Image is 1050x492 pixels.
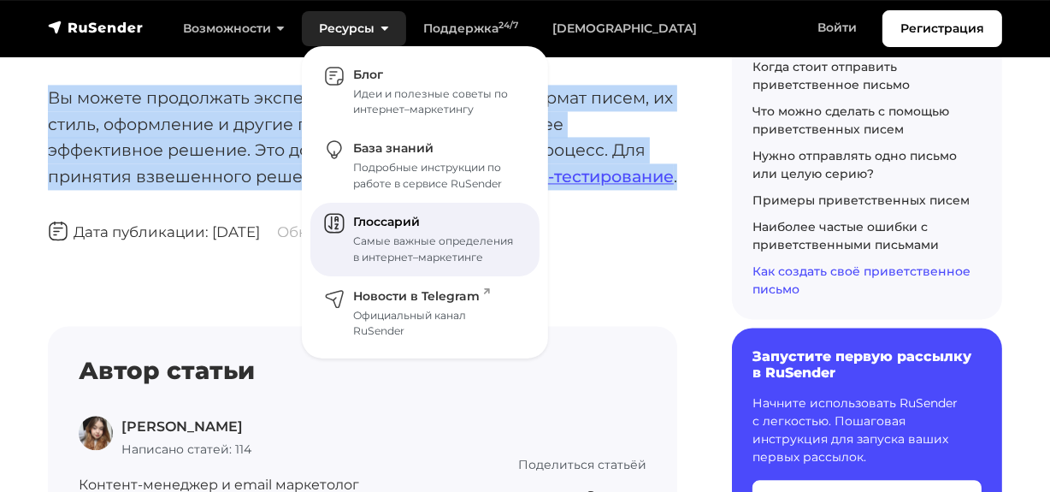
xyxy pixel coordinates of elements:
[277,223,498,240] span: Обновлено: 25 сентября 2024
[353,288,490,304] span: Новости в Telegram
[48,221,68,241] img: Дата публикации
[752,219,939,252] a: Наиболее частые ошибки с приветственными письмами
[752,104,949,137] a: Что можно сделать с помощью приветственных писем
[353,160,519,192] div: Подробные инструкции по работе в сервисе RuSender
[302,11,405,46] a: Ресурсы
[353,234,519,265] div: Самые важные определения в интернет–маркетинге
[353,214,420,229] span: Глоссарий
[310,276,540,350] a: Новости в Telegram Официальный канал RuSender
[516,166,674,187] a: A/B-тестирование
[752,348,982,381] h6: Запустите первую рассылку в RuSender
[353,308,519,340] div: Официальный канал RuSender
[752,193,970,208] a: Примеры приветственных писем
[353,67,383,82] span: Блог
[48,223,260,240] span: Дата публикации: [DATE]
[752,148,957,181] a: Нужно отправлять одно письмо или целую серию?
[752,395,982,467] p: Начните использовать RuSender с легкостью. Пошаговая инструкция для запуска ваших первых рассылок.
[166,11,302,46] a: Возможности
[310,128,540,202] a: База знаний Подробные инструкции по работе в сервисе RuSender
[882,10,1002,47] a: Регистрация
[353,140,434,156] span: База знаний
[406,11,535,46] a: Поддержка24/7
[121,416,251,438] p: [PERSON_NAME]
[310,55,540,128] a: Блог Идеи и полезные советы по интернет–маркетингу
[752,59,910,92] a: Когда стоит отправить приветственное письмо
[422,455,646,474] p: Поделиться статьёй
[48,85,677,190] p: Вы можете продолжать экспериментировать и менять формат писем, их стиль, оформление и другие пара...
[752,264,970,297] a: Как создать своё приветственное письмо
[800,10,874,45] a: Войти
[498,20,518,31] sup: 24/7
[535,11,714,46] a: [DEMOGRAPHIC_DATA]
[310,203,540,276] a: Глоссарий Самые важные определения в интернет–маркетинге
[79,357,646,386] h4: Автор статьи
[121,442,251,457] span: Написано статей: 114
[48,19,144,36] img: RuSender
[353,86,519,118] div: Идеи и полезные советы по интернет–маркетингу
